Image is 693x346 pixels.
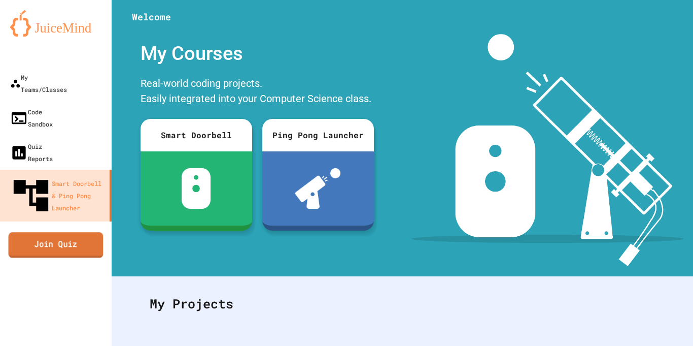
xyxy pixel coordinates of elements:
div: Smart Doorbell & Ping Pong Launcher [10,175,106,216]
img: banner-image-my-projects.png [411,34,683,266]
div: Code Sandbox [10,106,53,130]
div: My Teams/Classes [10,71,67,96]
div: Real-world coding projects. Easily integrated into your Computer Science class. [135,73,379,111]
div: My Courses [135,34,379,73]
img: ppl-with-ball.png [295,168,340,209]
a: Join Quiz [9,232,103,258]
div: Ping Pong Launcher [262,119,374,151]
div: Quiz Reports [10,140,53,165]
div: My Projects [140,284,665,324]
div: Smart Doorbell [141,119,252,151]
img: sdb-white.svg [182,168,211,209]
img: logo-orange.svg [10,10,101,37]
